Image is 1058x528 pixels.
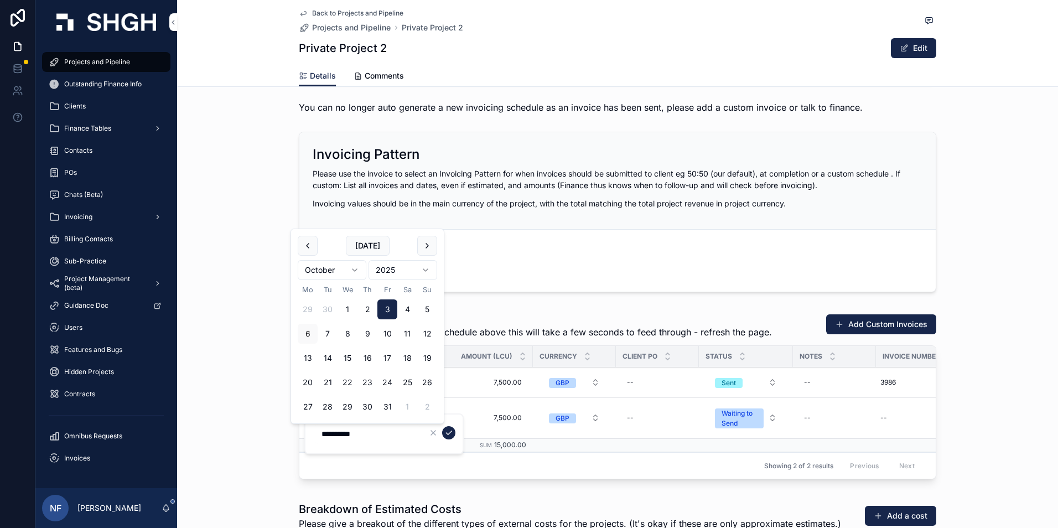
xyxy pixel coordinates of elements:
button: Wednesday, 1 October 2025 [338,299,357,319]
span: Projects and Pipeline [64,58,130,66]
span: Please note when you update the schedule above this will take a few seconds to feed through - ref... [299,325,772,339]
span: 7,500.00 [454,413,522,422]
span: Sub-Practice [64,257,106,266]
button: Thursday, 30 October 2025 [357,397,377,417]
span: Users [64,323,82,332]
button: Thursday, 23 October 2025 [357,372,377,392]
a: Omnibus Requests [42,426,170,446]
div: GBP [556,413,569,423]
th: Tuesday [318,284,338,295]
button: Wednesday, 29 October 2025 [338,397,357,417]
span: Invoices [64,454,90,463]
h1: Private Project 2 [299,40,387,56]
button: Edit [891,38,936,58]
button: Monday, 20 October 2025 [298,372,318,392]
p: Please use the invoice to select an Invoicing Pattern for when invoices should be submitted to cl... [313,168,922,191]
a: Sub-Practice [42,251,170,271]
span: Features and Bugs [64,345,122,354]
a: Add a cost [865,506,936,526]
h4: You can no longer auto generate a new invoicing schedule as an invoice has been sent, please add ... [299,101,863,114]
h1: Invoice Schedule [299,310,772,325]
th: Wednesday [338,284,357,295]
a: Contracts [42,384,170,404]
h1: Breakdown of Estimated Costs [299,501,841,517]
button: Sunday, 19 October 2025 [417,348,437,368]
span: Contacts [64,146,92,155]
span: Client PO [623,352,657,361]
span: Back to Projects and Pipeline [312,9,403,18]
button: Wednesday, 8 October 2025 [338,324,357,344]
p: [PERSON_NAME] [77,503,141,514]
span: Chats (Beta) [64,190,103,199]
button: Wednesday, 22 October 2025 [338,372,357,392]
a: Details [299,66,336,87]
h2: Invoicing Pattern [313,146,419,163]
button: Select Button [706,372,786,392]
a: Hidden Projects [42,362,170,382]
span: Showing 2 of 2 results [764,462,833,470]
span: Currency [540,352,577,361]
span: Projects and Pipeline [312,22,391,33]
button: Select Button [540,408,609,428]
button: Tuesday, 21 October 2025 [318,372,338,392]
button: Sunday, 5 October 2025 [417,299,437,319]
button: Saturday, 4 October 2025 [397,299,417,319]
button: Tuesday, 28 October 2025 [318,397,338,417]
button: Saturday, 18 October 2025 [397,348,417,368]
button: Friday, 31 October 2025 [377,397,397,417]
span: Private Project 2 [402,22,463,33]
div: -- [627,378,634,387]
span: Clients [64,102,86,111]
span: Billing Contacts [64,235,113,244]
a: Clients [42,96,170,116]
div: scrollable content [35,44,177,483]
button: Thursday, 9 October 2025 [357,324,377,344]
button: Friday, 17 October 2025 [377,348,397,368]
small: Sum [480,442,492,448]
span: POs [64,168,77,177]
a: Contacts [42,141,170,161]
span: Details [310,70,336,81]
th: Friday [377,284,397,295]
span: Project Management (beta) [64,275,145,292]
img: App logo [56,13,156,31]
a: Finance Tables [42,118,170,138]
span: 15,000.00 [494,441,526,449]
div: -- [627,413,634,422]
button: Friday, 3 October 2025, selected [377,299,397,319]
div: GBP [556,378,569,388]
button: Add Custom Invoices [826,314,936,334]
p: Invoicing values should be in the main currency of the project, with the total matching the total... [313,198,922,209]
span: Hidden Projects [64,367,114,376]
button: Tuesday, 7 October 2025 [318,324,338,344]
button: Thursday, 16 October 2025 [357,348,377,368]
span: Finance Tables [64,124,111,133]
th: Monday [298,284,318,295]
span: Invoice Number [883,352,940,361]
a: Users [42,318,170,338]
table: October 2025 [298,284,437,417]
span: Outstanding Finance Info [64,80,142,89]
a: Comments [354,66,404,88]
button: Saturday, 25 October 2025 [397,372,417,392]
span: Comments [365,70,404,81]
a: Chats (Beta) [42,185,170,205]
button: Today, Monday, 6 October 2025 [298,324,318,344]
button: Monday, 29 September 2025 [298,299,318,319]
button: [DATE] [346,236,390,256]
a: Features and Bugs [42,340,170,360]
div: -- [804,378,811,387]
span: Guidance Doc [64,301,108,310]
button: Friday, 24 October 2025 [377,372,397,392]
span: Status [706,352,732,361]
span: Contracts [64,390,95,398]
a: Invoicing [42,207,170,227]
span: Notes [800,352,822,361]
a: Back to Projects and Pipeline [299,9,403,18]
th: Saturday [397,284,417,295]
button: Tuesday, 14 October 2025 [318,348,338,368]
a: Outstanding Finance Info [42,74,170,94]
a: Project Management (beta) [42,273,170,293]
button: Monday, 27 October 2025 [298,397,318,417]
